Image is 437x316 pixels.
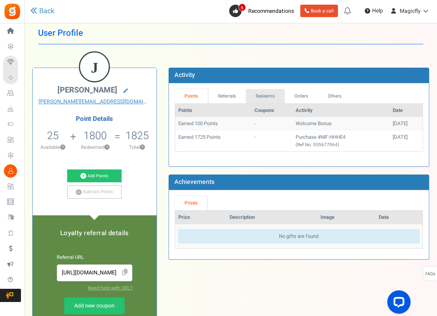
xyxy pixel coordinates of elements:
[390,104,423,117] th: Date
[370,7,383,15] span: Help
[362,5,386,17] a: Help
[88,285,132,292] a: Need help with URL?
[67,185,122,199] a: Subtract Points
[84,130,107,141] h5: 1800
[174,177,214,187] b: Achievements
[292,104,390,117] th: Activity
[57,255,132,260] h6: Referral URL
[47,128,59,143] span: 25
[40,230,149,237] h5: Loyalty referral details
[239,3,246,11] span: 6
[104,145,110,150] button: ?
[226,211,317,224] th: Description
[208,89,246,103] a: Referrals
[175,117,252,131] td: Earned 100 Points
[296,141,339,148] small: (Ref No: 555677064)
[300,5,338,17] a: Book a call
[67,169,122,183] a: Add Points
[292,131,390,151] td: Purchase #MF-HHHE4
[175,104,252,117] th: Points
[119,266,131,279] span: Click to Copy
[57,84,117,96] span: [PERSON_NAME]
[125,130,149,141] h5: 1825
[246,89,285,103] a: Redeems
[64,297,125,314] a: Add new coupon
[38,98,151,106] a: [PERSON_NAME][EMAIL_ADDRESS][DOMAIN_NAME]
[251,131,292,151] td: -
[248,7,294,15] span: Recommendations
[251,104,292,117] th: Coupons
[292,117,390,131] td: Welcome Bonus
[38,22,423,44] h1: User Profile
[37,144,69,151] p: Available
[393,120,420,127] div: [DATE]
[121,144,152,151] p: Total
[174,70,195,80] b: Activity
[140,145,145,150] button: ?
[425,267,435,281] span: FAQs
[3,3,21,20] img: Gratisfaction
[393,134,420,141] div: [DATE]
[400,7,421,15] span: Magicfly
[80,52,109,83] figcaption: J
[60,145,65,150] button: ?
[318,89,351,103] a: Others
[175,196,207,210] a: Prizes
[285,89,318,103] a: Orders
[175,211,227,224] th: Prize
[175,131,252,151] td: Earned 1725 Points
[33,115,157,122] h4: Point Details
[175,89,208,103] a: Points
[77,144,113,151] p: Redeemed
[178,229,420,244] div: No gifts are found
[229,5,297,17] a: 6 Recommendations
[376,211,423,224] th: Date
[317,211,376,224] th: Image
[30,6,54,16] a: Back
[251,117,292,131] td: -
